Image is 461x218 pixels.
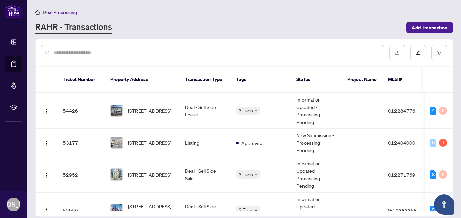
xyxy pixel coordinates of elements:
div: 0 [439,107,447,115]
span: edit [416,50,421,55]
img: thumbnail-img [111,137,122,148]
th: Ticket Number [57,67,105,93]
img: thumbnail-img [111,204,122,216]
span: Approved [241,139,262,147]
span: down [254,109,258,112]
span: down [254,173,258,176]
td: Deal - Sell Side Sale [180,157,230,193]
span: 3 Tags [239,170,253,178]
img: Logo [44,141,49,146]
span: W12383358 [388,207,417,213]
span: home [35,10,40,15]
span: C12271769 [388,171,416,178]
span: [STREET_ADDRESS] [128,171,171,178]
td: New Submission - Processing Pending [291,129,342,157]
div: 0 [430,139,436,147]
button: edit [410,45,426,60]
td: 52952 [57,157,105,193]
th: Status [291,67,342,93]
span: C12404000 [388,140,416,146]
img: Logo [44,109,49,114]
button: Logo [41,137,52,148]
span: Deal Processing [43,9,77,15]
th: Transaction Type [180,67,230,93]
div: 4 [430,107,436,115]
span: download [395,50,400,55]
div: 0 [439,170,447,179]
span: 3 Tags [239,206,253,214]
button: Logo [41,205,52,216]
span: [STREET_ADDRESS] [128,107,171,114]
button: download [389,45,405,60]
td: Information Updated - Processing Pending [291,157,342,193]
img: thumbnail-img [111,169,122,180]
th: Property Address [105,67,180,93]
span: down [254,208,258,212]
a: RAHR - Transactions [35,21,112,34]
button: Open asap [434,194,454,215]
span: 3 Tags [239,107,253,114]
div: 1 [439,139,447,147]
td: - [342,93,383,129]
span: filter [437,50,442,55]
th: Tags [230,67,291,93]
td: Listing [180,129,230,157]
button: Logo [41,169,52,180]
td: 53177 [57,129,105,157]
img: logo [5,5,22,18]
span: [STREET_ADDRESS][PERSON_NAME] [128,203,174,218]
td: Deal - Sell Side Lease [180,93,230,129]
span: [STREET_ADDRESS] [128,139,171,146]
div: 5 [430,206,436,214]
div: 8 [430,170,436,179]
td: 54426 [57,93,105,129]
button: Logo [41,105,52,116]
th: MLS # [383,67,423,93]
td: Information Updated - Processing Pending [291,93,342,129]
img: thumbnail-img [111,105,122,116]
button: Add Transaction [406,22,453,33]
span: Add Transaction [412,22,447,33]
button: filter [431,45,447,60]
img: Logo [44,172,49,178]
span: C12284776 [388,108,416,114]
th: Project Name [342,67,383,93]
td: - [342,129,383,157]
td: - [342,157,383,193]
img: Logo [44,208,49,214]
